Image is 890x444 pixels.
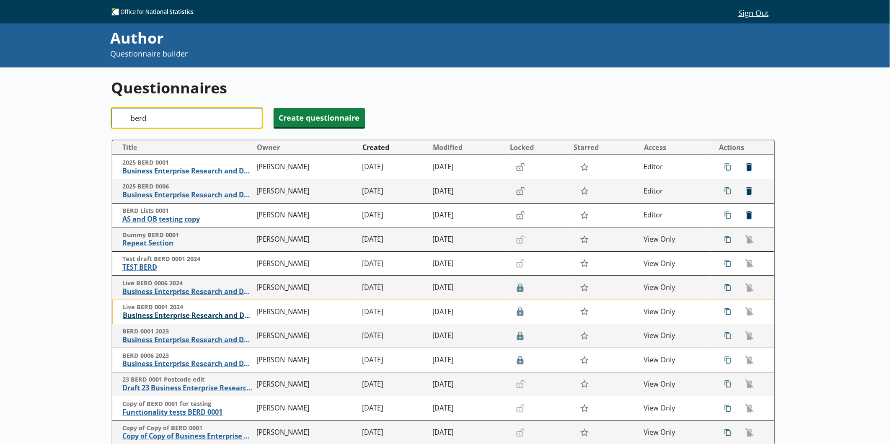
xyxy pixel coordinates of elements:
td: [PERSON_NAME] [253,372,359,396]
span: BERD 0006 2023 [122,352,253,360]
p: Questionnaire builder [110,49,600,59]
td: [DATE] [429,203,507,227]
button: Lock [512,184,529,198]
button: Star [576,328,594,344]
span: Draft 23 Business Enterprise Research and Development (Postcode edit) [122,384,253,392]
td: [DATE] [429,324,507,348]
td: [DATE] [359,324,429,348]
button: Star [576,207,594,223]
td: [DATE] [429,155,507,179]
td: [DATE] [359,203,429,227]
td: [DATE] [429,276,507,300]
button: Lock [512,160,529,174]
button: Star [576,400,594,416]
button: Star [576,424,594,440]
button: Star [576,352,594,368]
span: BERD Lists 0001 [122,207,253,215]
span: BERD 0001 2023 [122,328,253,336]
span: 23 BERD 0001 Postcode edit [122,376,253,384]
td: [DATE] [429,372,507,396]
span: Repeat Section [122,239,253,248]
td: [DATE] [429,300,507,324]
td: [DATE] [429,179,507,204]
button: Title [116,141,253,154]
span: Business Enterprise Research and Development [122,191,253,199]
span: Test draft BERD 0001 2024 [122,255,253,263]
td: [DATE] [359,372,429,396]
span: Business Enterprise Research and Development [123,311,253,320]
button: Create questionnaire [274,108,365,127]
td: [DATE] [429,227,507,252]
span: Business Enterprise Research and Development [122,287,253,296]
button: Sign Out [732,5,775,20]
button: Modified [429,141,506,154]
td: [DATE] [429,251,507,276]
div: Author [110,28,600,49]
td: [DATE] [359,396,429,421]
td: View Only [640,348,711,372]
button: Star [576,256,594,271]
button: Lock [512,208,529,222]
td: View Only [640,372,711,396]
h1: Questionnaires [111,77,775,98]
button: Owner [254,141,358,154]
td: [DATE] [359,300,429,324]
span: 2025 BERD 0001 [122,159,253,167]
button: Created [359,141,429,154]
td: [PERSON_NAME] [253,179,359,204]
td: [PERSON_NAME] [253,396,359,421]
button: Starred [570,141,640,154]
span: Business Enterprise Research and Development [122,167,253,176]
td: Editor [640,155,711,179]
button: Locked [507,141,569,154]
td: View Only [640,300,711,324]
td: [DATE] [359,155,429,179]
td: [DATE] [429,348,507,372]
td: [PERSON_NAME] [253,203,359,227]
span: Functionality tests BERD 0001 [122,408,253,417]
td: [PERSON_NAME] [253,300,359,324]
td: View Only [640,251,711,276]
td: [DATE] [359,348,429,372]
td: Editor [640,179,711,204]
td: [DATE] [359,276,429,300]
td: View Only [640,324,711,348]
td: [PERSON_NAME] [253,155,359,179]
button: Star [576,280,594,296]
td: View Only [640,276,711,300]
td: View Only [640,396,711,421]
span: Live BERD 0001 2024 [123,303,253,311]
span: Copy of BERD 0001 for testing [122,400,253,408]
td: [DATE] [359,251,429,276]
button: Star [576,304,594,320]
span: Dummy BERD 0001 [122,231,253,239]
button: Access [641,141,710,154]
span: Copy of Copy of BERD 0001 [122,424,253,432]
span: AS and OB testing copy [122,215,253,224]
button: Star [576,231,594,247]
span: Copy of Copy of Business Enterprise Research and Development [122,432,253,441]
td: View Only [640,227,711,252]
button: Star [576,159,594,175]
td: [PERSON_NAME] [253,251,359,276]
span: Business Enterprise Research and Development [122,336,253,344]
td: [DATE] [359,227,429,252]
td: Editor [640,203,711,227]
td: [PERSON_NAME] [253,348,359,372]
button: Star [576,183,594,199]
input: Search questionnaire titles [111,108,262,128]
td: [DATE] [429,396,507,421]
span: Live BERD 0006 2024 [122,279,253,287]
th: Actions [711,140,774,155]
td: [PERSON_NAME] [253,324,359,348]
td: [PERSON_NAME] [253,227,359,252]
button: Star [576,376,594,392]
td: [PERSON_NAME] [253,276,359,300]
span: TEST BERD [122,263,253,272]
span: Business Enterprise Research and Development [122,359,253,368]
td: [DATE] [359,179,429,204]
span: 2025 BERD 0006 [122,183,253,191]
